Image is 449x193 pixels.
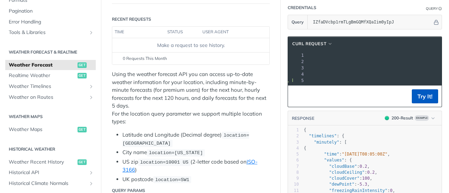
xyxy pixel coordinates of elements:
span: 0.2 [360,164,367,169]
a: Error Handling [5,17,96,27]
span: { [304,127,306,132]
span: 200 [385,116,389,120]
div: 2 [288,133,299,139]
button: Show subpages for Historical API [88,170,94,175]
span: Tools & Libraries [9,29,87,36]
span: Realtime Weather [9,72,76,79]
span: 0.2 [367,170,375,175]
div: 5 [293,77,305,84]
button: Hide [433,19,440,26]
div: 10 [288,181,299,187]
span: 5.3 [360,182,367,187]
li: UK postcode [122,175,270,184]
span: "dewPoint" [329,182,354,187]
a: Weather Forecastget [5,60,96,70]
button: Show subpages for Tools & Libraries [88,30,94,35]
span: "cloudCover" [329,176,360,181]
span: : , [304,182,370,187]
span: Error Handling [9,19,94,26]
span: 0 Requests This Month [123,55,167,62]
span: : { [304,158,352,163]
div: 1 [288,127,299,133]
span: - [357,182,360,187]
span: Pagination [9,8,94,15]
span: get [78,159,87,165]
button: Show subpages for Historical Climate Normals [88,181,94,186]
button: Show subpages for Weather on Routes [88,95,94,100]
li: City name [122,149,270,157]
span: "[DATE]T08:05:00Z" [342,152,387,157]
a: Historical Climate NormalsShow subpages for Historical Climate Normals [5,178,96,189]
span: : , [304,176,372,181]
div: 6 [288,157,299,163]
span: Weather Forecast [9,62,76,69]
span: "timelines" [309,133,336,138]
div: 3 [288,139,299,145]
div: Credentials [288,5,316,11]
span: : , [304,152,390,157]
button: Show subpages for Weather Timelines [88,84,94,89]
span: "time" [324,152,339,157]
span: location=SW1 [155,177,189,182]
span: Weather on Routes [9,94,87,101]
div: 9 [288,175,299,181]
button: Copy to clipboard [291,91,301,102]
span: Weather Recent History [9,159,76,166]
button: RESPONSE [291,115,315,122]
div: 3 [293,65,305,71]
span: : [ [304,140,347,145]
span: location=[US_STATE] [149,150,203,156]
input: apikey [309,15,433,29]
a: Weather Mapsget [5,124,96,135]
span: Query [291,19,304,25]
div: 2 [293,58,305,65]
a: Weather Recent Historyget [5,157,96,167]
div: Query [426,6,438,11]
span: Weather Timelines [9,83,87,90]
span: get [78,73,87,78]
div: 200 - Result [391,115,413,121]
span: : , [304,188,395,193]
span: "cloudCeiling" [329,170,364,175]
span: cURL Request [292,41,326,47]
a: Tools & LibrariesShow subpages for Tools & Libraries [5,27,96,38]
li: Latitude and Longitude (Decimal degree) [122,131,270,147]
span: Historical API [9,169,87,176]
span: "cloudBase" [329,164,357,169]
th: time [112,27,165,38]
a: Weather on RoutesShow subpages for Weather on Routes [5,92,96,103]
span: "minutely" [314,140,339,145]
h2: Weather Forecast & realtime [5,49,96,55]
i: Information [438,7,442,11]
span: location=10001 US [140,160,188,165]
h2: Historical Weather [5,146,96,152]
div: Recent Requests [112,16,151,22]
div: Make a request to see history. [115,42,267,49]
button: Try It! [412,89,438,103]
div: 8 [288,170,299,175]
a: Historical APIShow subpages for Historical API [5,167,96,178]
span: get [78,62,87,68]
div: 1 [293,52,305,58]
span: 0 [390,188,393,193]
th: status [165,27,200,38]
div: 4 [293,71,305,77]
span: "values" [324,158,344,163]
span: Weather Maps [9,126,76,133]
span: get [78,127,87,132]
span: : { [304,133,344,138]
span: Example [415,115,429,121]
span: : , [304,164,370,169]
li: US zip (2-letter code based on ) [122,158,270,174]
button: cURL Request [290,40,335,47]
button: 200200-ResultExample [381,115,438,122]
a: Pagination [5,6,96,16]
span: 100 [362,176,370,181]
a: Weather TimelinesShow subpages for Weather Timelines [5,81,96,92]
span: "freezingRainIntensity" [329,188,387,193]
a: Realtime Weatherget [5,70,96,81]
span: { [304,146,306,151]
th: user agent [200,27,255,38]
div: QueryInformation [426,6,442,11]
div: 5 [288,151,299,157]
